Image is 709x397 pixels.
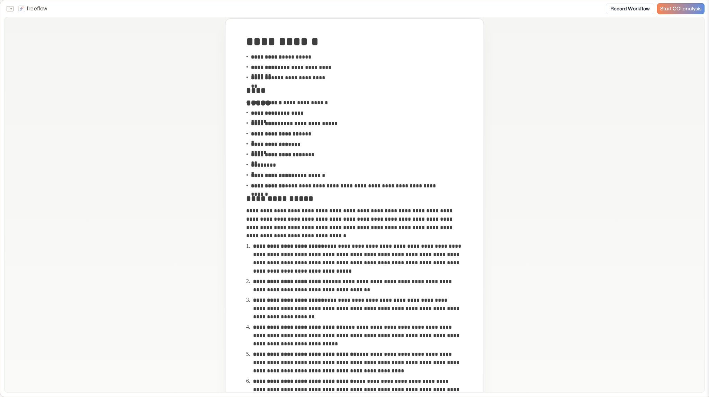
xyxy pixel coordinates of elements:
a: Record Workflow [606,3,654,14]
a: freeflow [18,5,47,13]
span: Start COI analysis [660,6,701,12]
a: Start COI analysis [657,3,704,14]
button: Close the sidebar [5,3,16,14]
p: freeflow [27,5,47,13]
